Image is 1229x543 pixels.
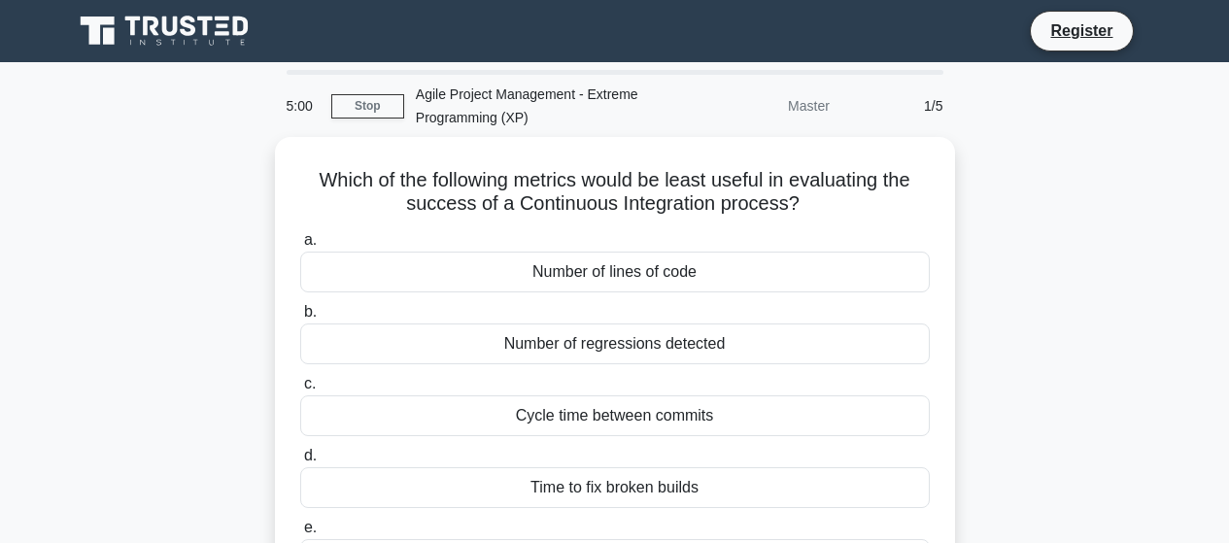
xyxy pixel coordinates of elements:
a: Stop [331,94,404,119]
span: e. [304,519,317,535]
span: c. [304,375,316,391]
div: 5:00 [275,86,331,125]
h5: Which of the following metrics would be least useful in evaluating the success of a Continuous In... [298,168,932,217]
div: Number of regressions detected [300,323,930,364]
div: Time to fix broken builds [300,467,930,508]
div: Agile Project Management - Extreme Programming (XP) [404,75,671,137]
div: Master [671,86,841,125]
div: 1/5 [841,86,955,125]
span: b. [304,303,317,320]
div: Number of lines of code [300,252,930,292]
a: Register [1039,18,1124,43]
div: Cycle time between commits [300,395,930,436]
span: a. [304,231,317,248]
span: d. [304,447,317,463]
